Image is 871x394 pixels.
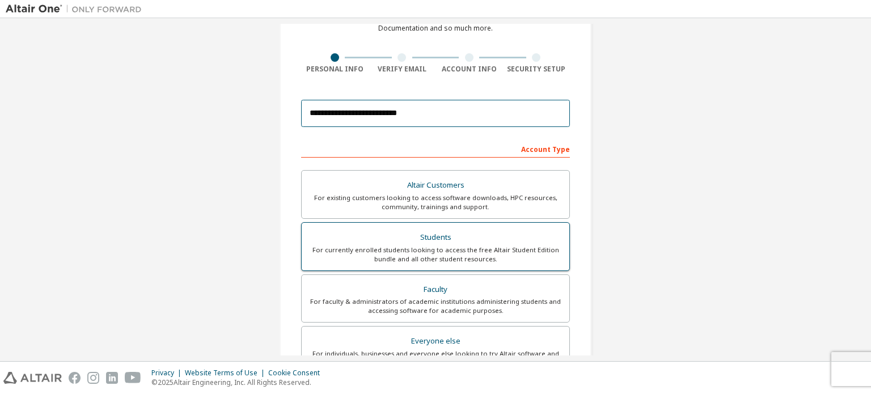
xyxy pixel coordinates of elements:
div: Personal Info [301,65,369,74]
div: Security Setup [503,65,570,74]
div: Website Terms of Use [185,368,268,378]
div: For individuals, businesses and everyone else looking to try Altair software and explore our prod... [308,349,563,367]
div: For Free Trials, Licenses, Downloads, Learning & Documentation and so much more. [357,15,514,33]
div: Verify Email [369,65,436,74]
div: Everyone else [308,333,563,349]
div: For faculty & administrators of academic institutions administering students and accessing softwa... [308,297,563,315]
img: facebook.svg [69,372,81,384]
img: altair_logo.svg [3,372,62,384]
div: Altair Customers [308,177,563,193]
div: Cookie Consent [268,368,327,378]
div: Account Type [301,139,570,158]
div: Privacy [151,368,185,378]
div: For currently enrolled students looking to access the free Altair Student Edition bundle and all ... [308,245,563,264]
p: © 2025 Altair Engineering, Inc. All Rights Reserved. [151,378,327,387]
img: youtube.svg [125,372,141,384]
img: Altair One [6,3,147,15]
img: instagram.svg [87,372,99,384]
div: Faculty [308,282,563,298]
div: Account Info [435,65,503,74]
img: linkedin.svg [106,372,118,384]
div: For existing customers looking to access software downloads, HPC resources, community, trainings ... [308,193,563,211]
div: Students [308,230,563,245]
